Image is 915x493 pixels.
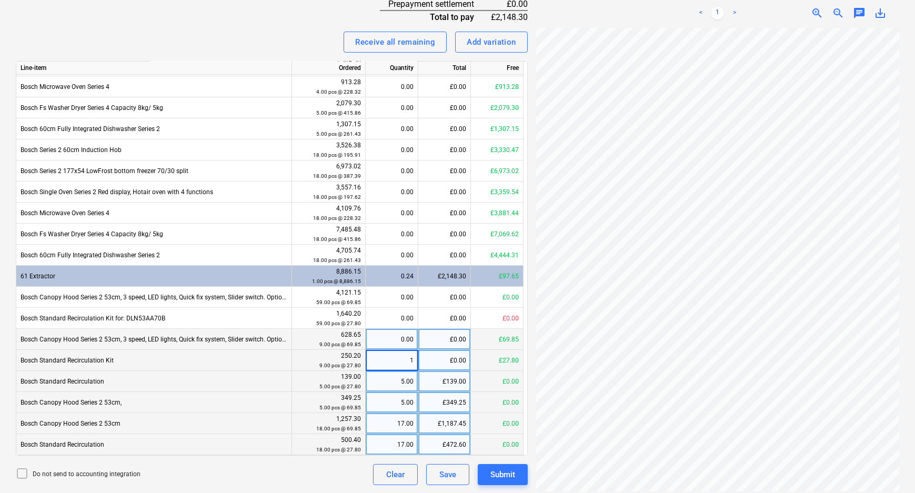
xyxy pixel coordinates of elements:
[853,7,866,19] span: chat
[296,246,361,265] div: 4,705.74
[319,384,361,389] small: 5.00 pcs @ 27.80
[296,267,361,286] div: 8,886.15
[471,97,524,118] div: £2,079.30
[439,468,456,481] div: Save
[471,413,524,434] div: £0.00
[370,118,414,139] div: 0.00
[370,413,414,434] div: 17.00
[296,77,361,97] div: 913.28
[344,32,447,53] button: Receive all remaining
[316,89,361,95] small: 4.00 pcs @ 228.32
[313,194,361,200] small: 18.00 pcs @ 197.62
[16,160,292,182] div: Bosch Series 2 177x54 LowFrost bottom freezer 70/30 split
[471,329,524,350] div: £69.85
[426,464,469,485] button: Save
[471,266,524,287] div: £97.65
[370,76,414,97] div: 0.00
[471,118,524,139] div: £1,307.15
[418,97,471,118] div: £0.00
[370,392,414,413] div: 5.00
[296,372,361,391] div: 139.00
[296,435,361,455] div: 500.40
[471,182,524,203] div: £3,359.54
[313,215,361,221] small: 18.00 pcs @ 228.32
[296,414,361,434] div: 1,257.30
[296,288,361,307] div: 4,121.15
[418,371,471,392] div: £139.00
[313,173,361,179] small: 18.00 pcs @ 387.39
[471,139,524,160] div: £3,330.47
[418,350,471,371] div: £0.00
[370,182,414,203] div: 0.00
[16,308,292,329] div: Bosch Standard Recirculation Kit for: DLN53AA70B
[471,203,524,224] div: £3,881.44
[418,434,471,455] div: £472.60
[418,266,471,287] div: £2,148.30
[296,225,361,244] div: 7,485.48
[296,309,361,328] div: 1,640.20
[313,152,361,158] small: 18.00 pcs @ 195.91
[296,183,361,202] div: 3,557.16
[471,434,524,455] div: £0.00
[418,182,471,203] div: £0.00
[418,139,471,160] div: £0.00
[296,204,361,223] div: 4,109.76
[313,257,361,263] small: 18.00 pcs @ 261.43
[16,392,292,413] div: Bosch Canopy Hood Series 2 53cm,
[16,350,292,371] div: Bosch Standard Recirculation Kit
[16,413,292,434] div: Bosch Canopy Hood Series 2 53cm
[811,7,823,19] span: zoom_in
[316,447,361,452] small: 18.00 pcs @ 27.80
[370,434,414,455] div: 17.00
[296,162,361,181] div: 6,973.02
[471,392,524,413] div: £0.00
[296,98,361,118] div: 2,079.30
[296,330,361,349] div: 628.65
[418,160,471,182] div: £0.00
[418,224,471,245] div: £0.00
[16,245,292,266] div: Bosch 60cm Fully Integrated Dishwasher Series 2
[366,62,418,75] div: Quantity
[16,139,292,160] div: Bosch Series 2 60cm Induction Hob
[370,287,414,308] div: 0.00
[16,287,292,308] div: Bosch Canopy Hood Series 2 53cm, 3 speed, LED lights, Quick fix system, Slider switch. Optional S...
[16,182,292,203] div: Bosch Single Oven Series 2 Red display, Hotair oven with 4 functions
[319,341,361,347] small: 9.00 pcs @ 69.85
[296,140,361,160] div: 3,526.38
[16,224,292,245] div: Bosch Fs Washer Dryer Series 4 Capacity 8kg/ 5kg
[316,131,361,137] small: 5.00 pcs @ 261.43
[467,35,516,49] div: Add variation
[370,371,414,392] div: 5.00
[316,426,361,431] small: 18.00 pcs @ 69.85
[471,245,524,266] div: £4,444.31
[316,299,361,305] small: 59.00 pcs @ 69.85
[695,7,707,19] a: Previous page
[862,442,915,493] iframe: Chat Widget
[418,245,471,266] div: £0.00
[355,35,435,49] div: Receive all remaining
[370,308,414,329] div: 0.00
[33,470,140,479] p: Do not send to accounting integration
[370,245,414,266] div: 0.00
[418,308,471,329] div: £0.00
[418,287,471,308] div: £0.00
[370,160,414,182] div: 0.00
[16,371,292,392] div: Bosch Standard Recirculation
[296,351,361,370] div: 250.20
[313,236,361,242] small: 18.00 pcs @ 415.86
[16,97,292,118] div: Bosch Fs Washer Dryer Series 4 Capacity 8kg/ 5kg
[370,97,414,118] div: 0.00
[471,224,524,245] div: £7,069.62
[418,329,471,350] div: £0.00
[16,203,292,224] div: Bosch Microwave Oven Series 4
[418,392,471,413] div: £349.25
[370,224,414,245] div: 0.00
[832,7,844,19] span: zoom_out
[16,76,292,97] div: Bosch Microwave Oven Series 4
[21,273,55,280] span: 61 Extractor
[296,393,361,412] div: 349.25
[370,329,414,350] div: 0.00
[491,11,528,23] div: £2,148.30
[471,371,524,392] div: £0.00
